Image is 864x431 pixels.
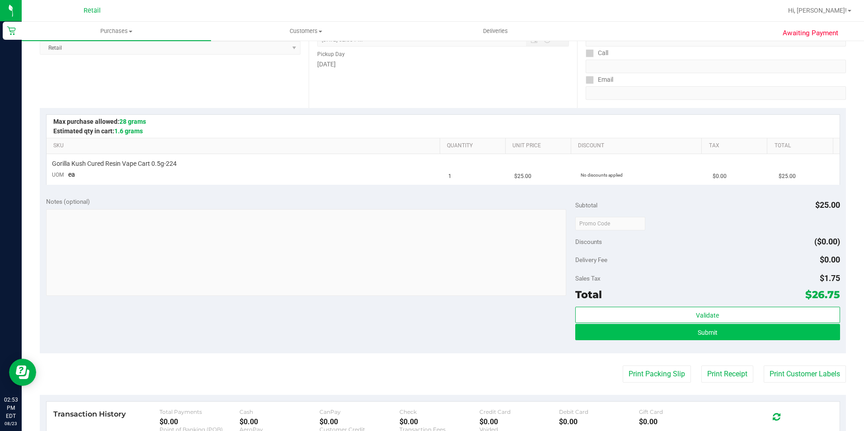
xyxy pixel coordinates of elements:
div: [DATE] [317,60,569,69]
span: Customers [211,27,400,35]
span: Purchases [22,27,211,35]
div: Check [399,408,479,415]
span: $25.00 [779,172,796,181]
input: Format: (999) 999-9999 [586,60,846,73]
inline-svg: Retail [7,26,16,35]
a: Customers [211,22,400,41]
div: $0.00 [559,417,639,426]
a: Discount [578,142,698,150]
div: $0.00 [239,417,319,426]
span: Hi, [PERSON_NAME]! [788,7,847,14]
span: Sales Tax [575,275,601,282]
button: Print Customer Labels [764,365,846,383]
p: 02:53 PM EDT [4,396,18,420]
button: Validate [575,307,840,323]
a: SKU [53,142,436,150]
a: Total [775,142,829,150]
span: UOM [52,172,64,178]
div: CanPay [319,408,399,415]
div: $0.00 [160,417,239,426]
span: 1.6 grams [114,127,143,135]
a: Tax [709,142,764,150]
div: $0.00 [399,417,479,426]
span: Deliveries [471,27,520,35]
div: $0.00 [639,417,719,426]
span: Retail [84,7,101,14]
span: $0.00 [820,255,840,264]
span: 1 [448,172,451,181]
label: Pickup Day [317,50,345,58]
a: Deliveries [401,22,590,41]
span: Notes (optional) [46,198,90,205]
span: Awaiting Payment [783,28,838,38]
div: $0.00 [479,417,559,426]
div: Gift Card [639,408,719,415]
div: Credit Card [479,408,559,415]
span: Max purchase allowed: [53,118,146,125]
button: Print Packing Slip [623,365,691,383]
span: $25.00 [514,172,531,181]
p: 08/23 [4,420,18,427]
label: Email [586,73,613,86]
div: $0.00 [319,417,399,426]
span: Gorilla Kush Cured Resin Vape Cart 0.5g-224 [52,159,177,168]
span: Delivery Fee [575,256,607,263]
span: ea [68,171,75,178]
span: $0.00 [713,172,727,181]
a: Quantity [447,142,502,150]
button: Submit [575,324,840,340]
button: Print Receipt [701,365,753,383]
span: Validate [696,312,719,319]
span: Subtotal [575,201,597,209]
input: Promo Code [575,217,645,230]
span: ($0.00) [814,237,840,246]
span: Discounts [575,234,602,250]
a: Purchases [22,22,211,41]
label: Call [586,47,608,60]
span: Total [575,288,602,301]
span: Estimated qty in cart: [53,127,143,135]
iframe: Resource center [9,359,36,386]
span: $25.00 [815,200,840,210]
a: Unit Price [512,142,567,150]
span: $1.75 [820,273,840,283]
span: 28 grams [119,118,146,125]
div: Debit Card [559,408,639,415]
span: No discounts applied [581,173,623,178]
div: Cash [239,408,319,415]
span: $26.75 [805,288,840,301]
div: Total Payments [160,408,239,415]
span: Submit [698,329,718,336]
